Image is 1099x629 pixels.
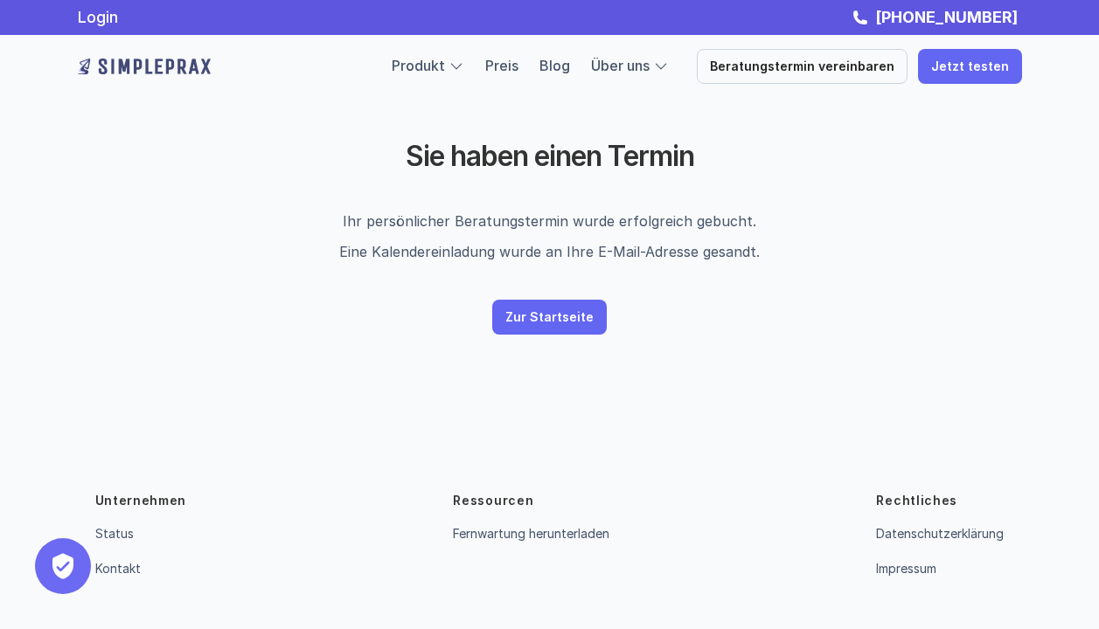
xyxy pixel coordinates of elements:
a: Datenschutzerklärung [876,526,1004,541]
p: Zur Startseite [505,310,594,325]
a: Jetzt testen [918,49,1022,84]
a: Zur Startseite [492,300,607,335]
p: Ihr persönlicher Beratungstermin wurde erfolgreich gebucht. [282,208,817,234]
h2: Sie haben einen Termin [248,140,852,173]
strong: [PHONE_NUMBER] [875,8,1018,26]
a: Blog [539,57,570,74]
p: Unternehmen [95,492,187,509]
p: Eine Kalendereinladung wurde an Ihre E-Mail-Adresse gesandt. [282,238,817,265]
a: Produkt [392,57,445,74]
a: [PHONE_NUMBER] [871,8,1022,26]
a: Fernwartung herunterladen [453,526,609,541]
p: Ressourcen [453,492,533,509]
a: Preis [485,57,518,74]
a: Beratungstermin vereinbaren [697,49,908,84]
p: Rechtliches [876,492,957,509]
a: Status [95,526,134,541]
p: Beratungstermin vereinbaren [710,59,894,74]
a: Kontakt [95,561,141,576]
a: Über uns [591,57,650,74]
p: Jetzt testen [931,59,1009,74]
a: Login [78,8,118,26]
a: Impressum [876,561,936,576]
